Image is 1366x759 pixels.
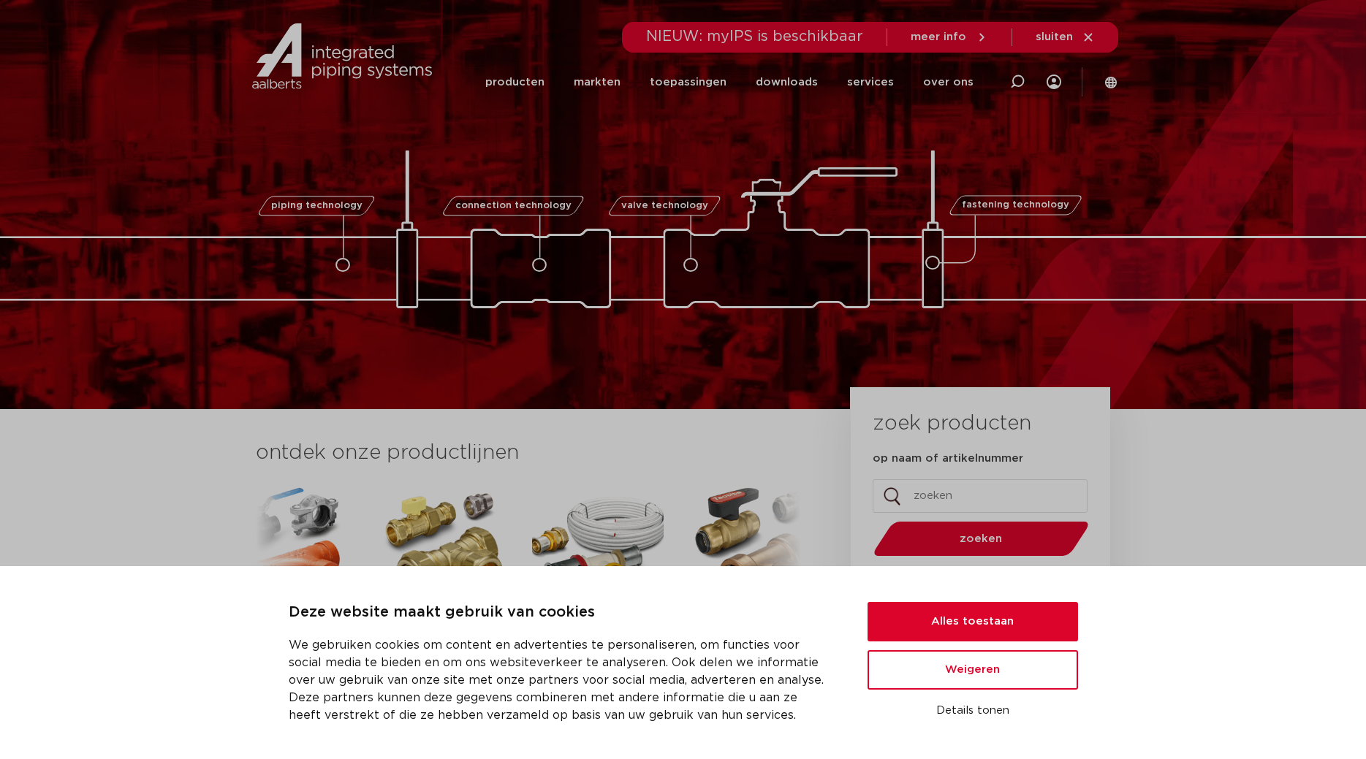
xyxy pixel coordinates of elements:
span: sluiten [1036,31,1073,42]
button: zoeken [868,520,1094,557]
span: connection technology [455,201,571,210]
p: Deze website maakt gebruik van cookies [289,601,832,625]
a: sluiten [1036,31,1095,44]
span: fastening technology [962,201,1069,210]
a: markten [574,54,621,110]
a: producten [485,54,544,110]
span: piping technology [271,201,363,210]
nav: Menu [485,54,974,110]
button: Alles toestaan [868,602,1078,641]
a: toepassingen [650,54,726,110]
a: services [847,54,894,110]
span: zoeken [911,533,1051,544]
label: op naam of artikelnummer [873,451,1023,466]
button: Weigeren [868,650,1078,690]
a: over ons [923,54,974,110]
span: meer info [911,31,966,42]
a: VSHSuper [379,482,510,705]
h3: ontdek onze productlijnen [256,438,801,468]
span: valve technology [621,201,708,210]
p: We gebruiken cookies om content en advertenties te personaliseren, om functies voor social media ... [289,636,832,724]
a: VSHUltraPress [532,482,664,705]
h3: zoek producten [873,409,1031,438]
input: zoeken [873,479,1088,513]
span: NIEUW: myIPS is beschikbaar [646,29,863,44]
a: VSHTectite [686,482,817,705]
a: meer info [911,31,988,44]
a: downloads [756,54,818,110]
button: Details tonen [868,698,1078,723]
a: VSHShurjoint [225,482,357,705]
